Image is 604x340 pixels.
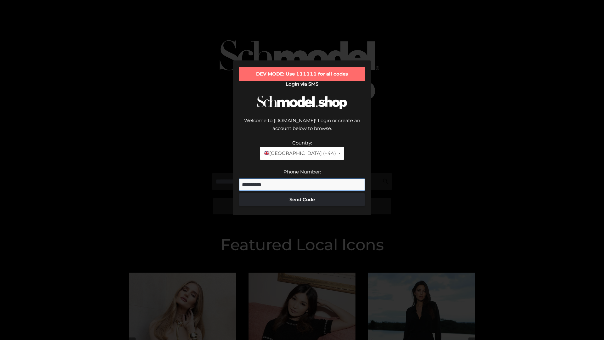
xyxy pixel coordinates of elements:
[255,90,349,115] img: Schmodel Logo
[239,81,365,87] h2: Login via SMS
[292,140,312,146] label: Country:
[264,151,269,156] img: 🇬🇧
[239,116,365,139] div: Welcome to [DOMAIN_NAME]! Login or create an account below to browse.
[239,193,365,206] button: Send Code
[283,169,321,175] label: Phone Number:
[239,67,365,81] div: DEV MODE: Use 111111 for all codes
[264,149,336,157] span: [GEOGRAPHIC_DATA] (+44)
